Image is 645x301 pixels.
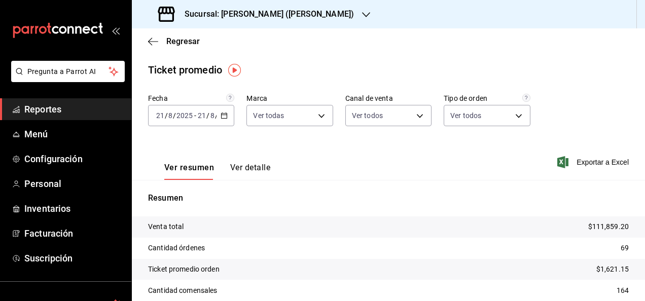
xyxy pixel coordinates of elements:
[210,111,215,120] input: --
[148,192,629,204] p: Resumen
[148,285,218,296] p: Cantidad comensales
[24,127,123,141] span: Menú
[11,61,125,82] button: Pregunta a Parrot AI
[588,221,629,232] p: $111,859.20
[166,36,200,46] span: Regresar
[253,110,284,121] span: Ver todas
[352,110,383,121] span: Ver todos
[164,163,270,180] div: navigation tabs
[559,156,629,168] button: Exportar a Excel
[148,95,234,102] label: Fecha
[197,111,206,120] input: --
[176,8,354,20] h3: Sucursal: [PERSON_NAME] ([PERSON_NAME])
[206,111,209,120] span: /
[148,221,184,232] p: Venta total
[230,163,270,180] button: Ver detalle
[226,94,234,102] svg: Información delimitada a máximo 62 días.
[27,66,109,77] span: Pregunta a Parrot AI
[450,110,481,121] span: Ver todos
[148,243,205,253] p: Cantidad órdenes
[148,62,222,78] div: Ticket promedio
[24,251,123,265] span: Suscripción
[621,243,629,253] p: 69
[522,94,530,102] svg: Todas las órdenes contabilizan 1 comensal a excepción de órdenes de mesa con comensales obligator...
[596,264,629,275] p: $1,621.15
[24,102,123,116] span: Reportes
[112,26,120,34] button: open_drawer_menu
[345,95,432,102] label: Canal de venta
[176,111,193,120] input: ----
[24,202,123,215] span: Inventarios
[617,285,629,296] p: 164
[156,111,165,120] input: --
[24,152,123,166] span: Configuración
[7,73,125,84] a: Pregunta a Parrot AI
[246,95,333,102] label: Marca
[164,163,214,180] button: Ver resumen
[148,36,200,46] button: Regresar
[194,111,196,120] span: -
[165,111,168,120] span: /
[444,95,530,102] label: Tipo de orden
[168,111,173,120] input: --
[24,227,123,240] span: Facturación
[173,111,176,120] span: /
[24,177,123,191] span: Personal
[228,64,241,77] img: Tooltip marker
[215,111,218,120] span: /
[148,264,220,275] p: Ticket promedio orden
